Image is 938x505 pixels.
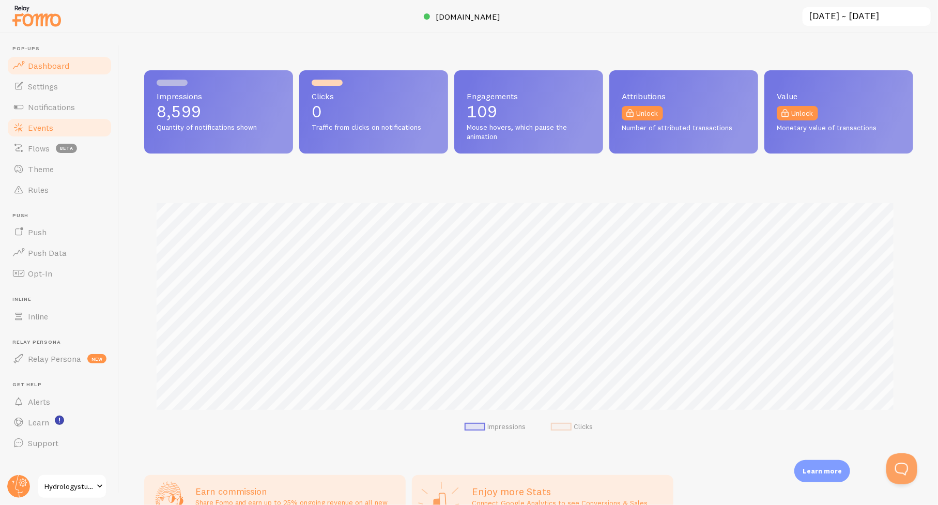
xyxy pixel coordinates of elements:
[886,453,917,484] iframe: Help Scout Beacon - Open
[465,422,526,432] li: Impressions
[28,143,50,154] span: Flows
[6,55,113,76] a: Dashboard
[312,123,436,132] span: Traffic from clicks on notifications
[794,460,850,482] div: Learn more
[195,485,399,497] h3: Earn commission
[6,242,113,263] a: Push Data
[6,433,113,453] a: Support
[37,474,107,499] a: Hydrologystudio
[777,92,901,100] span: Value
[28,396,50,407] span: Alerts
[157,103,281,120] p: 8,599
[777,124,901,133] span: Monetary value of transactions
[6,76,113,97] a: Settings
[6,117,113,138] a: Events
[777,106,818,120] a: Unlock
[28,268,52,279] span: Opt-In
[622,92,746,100] span: Attributions
[472,485,667,498] h2: Enjoy more Stats
[6,97,113,117] a: Notifications
[12,339,113,346] span: Relay Persona
[56,144,77,153] span: beta
[467,123,591,141] span: Mouse hovers, which pause the animation
[28,164,54,174] span: Theme
[157,92,281,100] span: Impressions
[6,179,113,200] a: Rules
[12,296,113,303] span: Inline
[28,354,81,364] span: Relay Persona
[622,106,663,120] a: Unlock
[6,306,113,327] a: Inline
[28,311,48,322] span: Inline
[28,81,58,91] span: Settings
[28,417,49,427] span: Learn
[55,416,64,425] svg: <p>Watch New Feature Tutorials!</p>
[12,45,113,52] span: Pop-ups
[28,248,67,258] span: Push Data
[28,227,47,237] span: Push
[12,212,113,219] span: Push
[622,124,746,133] span: Number of attributed transactions
[11,3,63,29] img: fomo-relay-logo-orange.svg
[6,159,113,179] a: Theme
[28,60,69,71] span: Dashboard
[28,102,75,112] span: Notifications
[6,222,113,242] a: Push
[803,466,842,476] p: Learn more
[551,422,593,432] li: Clicks
[312,103,436,120] p: 0
[28,438,58,448] span: Support
[6,263,113,284] a: Opt-In
[312,92,436,100] span: Clicks
[6,348,113,369] a: Relay Persona new
[28,123,53,133] span: Events
[467,103,591,120] p: 109
[28,185,49,195] span: Rules
[6,391,113,412] a: Alerts
[467,92,591,100] span: Engagements
[44,480,94,493] span: Hydrologystudio
[87,354,106,363] span: new
[6,412,113,433] a: Learn
[157,123,281,132] span: Quantity of notifications shown
[12,381,113,388] span: Get Help
[6,138,113,159] a: Flows beta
